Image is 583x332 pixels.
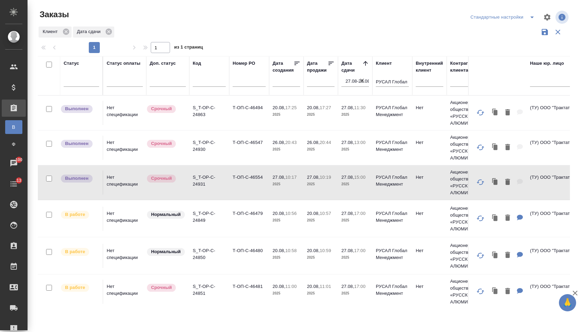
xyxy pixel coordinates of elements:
td: Нет спецификации [103,244,146,268]
div: Выставляется автоматически, если на указанный объем услуг необходимо больше времени в стандартном... [146,174,186,183]
p: Срочный [151,140,172,147]
p: 2025 [273,181,300,188]
p: 11:30 [354,105,365,110]
td: Т-ОП-С-46480 [229,244,269,268]
p: 20.08, [273,211,285,216]
p: 17:00 [354,211,365,216]
div: Доп. статус [150,60,176,67]
td: Нет спецификации [103,101,146,125]
button: Клонировать [489,248,502,262]
div: Выставляется автоматически, если на указанный объем услуг необходимо больше времени в стандартном... [146,139,186,148]
button: Клонировать [489,141,502,155]
p: 20.08, [307,248,320,253]
p: 20:43 [285,140,297,145]
div: split button [469,12,539,23]
button: Обновить [472,174,489,190]
p: 27.08, [307,175,320,180]
p: S_T-OP-C-24849 [193,210,226,224]
p: Нормальный [151,211,181,218]
button: Сбросить фильтры [551,25,564,39]
button: Клонировать [489,175,502,189]
p: 20.08, [307,284,320,289]
p: 10:59 [320,248,331,253]
p: Срочный [151,284,172,291]
div: Выставляет ПМ после принятия заказа от КМа [60,283,99,292]
p: РУСАЛ Глобал Менеджмент [376,283,409,297]
p: Акционерное общество «РУССКИЙ АЛЮМИНИ... [450,99,483,127]
button: Удалить [502,175,513,189]
p: 27.08, [341,284,354,289]
p: S_T-OP-C-24930 [193,139,226,153]
button: Обновить [472,247,489,264]
div: Дата сдачи [73,27,115,38]
button: Удалить [502,141,513,155]
button: Удалить [502,211,513,225]
p: 2025 [273,111,300,118]
p: 10:56 [285,211,297,216]
p: РУСАЛ Глобал Менеджмент [376,104,409,118]
td: Нет спецификации [103,136,146,160]
div: Выставляется автоматически, если на указанный объем услуг необходимо больше времени в стандартном... [146,283,186,292]
p: Акционерное общество «РУССКИЙ АЛЮМИНИ... [450,134,483,162]
button: Клонировать [489,106,502,120]
p: 10:58 [285,248,297,253]
a: 100 [2,155,26,172]
p: 15:00 [354,175,365,180]
td: Т-ОП-С-46494 [229,101,269,125]
p: 20:44 [320,140,331,145]
p: 2025 [273,217,300,224]
p: 2025 [307,181,335,188]
div: Статус оплаты [107,60,140,67]
button: Обновить [472,210,489,227]
p: РУСАЛ Глобал Менеджмент [376,174,409,188]
a: Ф [5,137,22,151]
p: 2025 [307,290,335,297]
button: Клонировать [489,211,502,225]
p: 2025 [273,146,300,153]
p: 27.08, [341,105,354,110]
button: Обновить [472,283,489,300]
p: 27.08, [341,211,354,216]
p: 2025 [341,290,369,297]
p: 17:25 [285,105,297,110]
button: Обновить [472,139,489,156]
span: 100 [11,156,27,163]
div: Выставляет ПМ после принятия заказа от КМа [60,247,99,257]
p: 2025 [341,146,369,153]
p: 2025 [307,217,335,224]
p: 20.08, [273,284,285,289]
p: Нет [416,283,443,290]
p: Срочный [151,175,172,182]
div: Клиент [376,60,392,67]
p: В работе [65,284,85,291]
div: Внутренний клиент [416,60,443,74]
td: Нет спецификации [103,280,146,304]
p: S_T-OP-C-24850 [193,247,226,261]
p: 26.08, [273,140,285,145]
p: В работе [65,211,85,218]
p: 2025 [341,181,369,188]
p: Выполнен [65,105,88,112]
p: Акционерное общество «РУССКИЙ АЛЮМИНИ... [450,169,483,196]
div: Выставляет ПМ после сдачи и проведения начислений. Последний этап для ПМа [60,104,99,114]
p: Акционерное общество «РУССКИЙ АЛЮМИНИ... [450,205,483,232]
p: РУСАЛ Глобал Менеджмент [376,210,409,224]
p: 26.08, [307,140,320,145]
p: 2025 [307,254,335,261]
button: Для КМ: ск кит-рус https://smartcat.com/projects/d5b505fd-130c-4ee4-97a1-3d38cb80f98e/files ск ан... [513,211,527,225]
div: Выставляет ПМ после принятия заказа от КМа [60,210,99,219]
p: S_T-OP-C-24931 [193,174,226,188]
td: Т-ОП-С-46479 [229,207,269,231]
p: Нет [416,210,443,217]
span: Ф [9,141,19,148]
div: Контрагент клиента [450,60,483,74]
div: Статус по умолчанию для стандартных заказов [146,247,186,257]
p: 11:01 [320,284,331,289]
button: Удалить [502,284,513,299]
a: В [5,120,22,134]
div: Статус по умолчанию для стандартных заказов [146,210,186,219]
p: Нет [416,247,443,254]
p: Выполнен [65,175,88,182]
div: Выставляет ПМ после сдачи и проведения начислений. Последний этап для ПМа [60,139,99,148]
span: из 1 страниц [174,43,203,53]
